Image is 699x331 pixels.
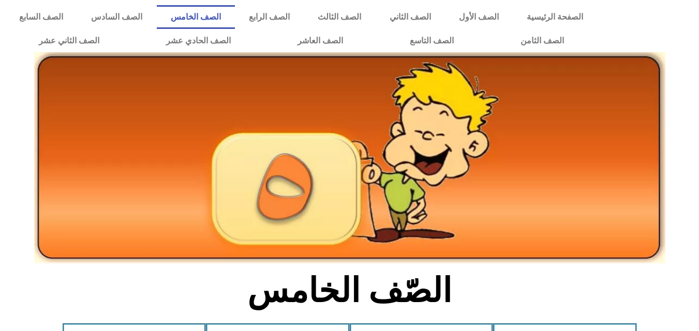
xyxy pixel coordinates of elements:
[445,5,513,29] a: الصف الأول
[235,5,304,29] a: الصف الرابع
[157,5,235,29] a: الصف الخامس
[487,29,597,53] a: الصف الثامن
[513,5,597,29] a: الصفحة الرئيسية
[376,5,445,29] a: الصف الثاني
[77,5,156,29] a: الصف السادس
[5,5,77,29] a: الصف السابع
[304,5,375,29] a: الصف الثالث
[5,29,132,53] a: الصف الثاني عشر
[376,29,487,53] a: الصف التاسع
[132,29,264,53] a: الصف الحادي عشر
[264,29,376,53] a: الصف العاشر
[179,271,520,311] h2: الصّف الخامس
